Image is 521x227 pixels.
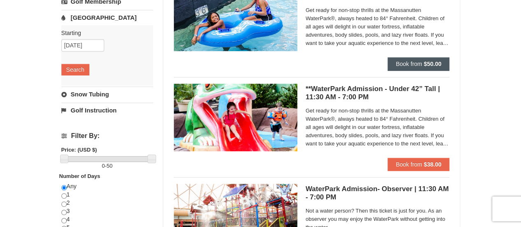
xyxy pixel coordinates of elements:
[61,10,153,25] a: [GEOGRAPHIC_DATA]
[61,132,153,140] h4: Filter By:
[396,61,422,67] span: Book from
[306,85,450,101] h5: **WaterPark Admission - Under 42” Tall | 11:30 AM - 7:00 PM
[306,185,450,201] h5: WaterPark Admission- Observer | 11:30 AM - 7:00 PM
[61,29,147,37] label: Starting
[59,173,100,179] strong: Number of Days
[61,64,89,75] button: Search
[174,84,297,151] img: 6619917-732-e1c471e4.jpg
[61,147,97,153] strong: Price: (USD $)
[396,161,422,168] span: Book from
[102,163,105,169] span: 0
[424,161,442,168] strong: $38.00
[61,162,153,170] label: -
[61,103,153,118] a: Golf Instruction
[107,163,112,169] span: 50
[306,6,450,47] span: Get ready for non-stop thrills at the Massanutten WaterPark®, always heated to 84° Fahrenheit. Ch...
[388,57,450,70] button: Book from $50.00
[306,107,450,148] span: Get ready for non-stop thrills at the Massanutten WaterPark®, always heated to 84° Fahrenheit. Ch...
[61,87,153,102] a: Snow Tubing
[388,158,450,171] button: Book from $38.00
[424,61,442,67] strong: $50.00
